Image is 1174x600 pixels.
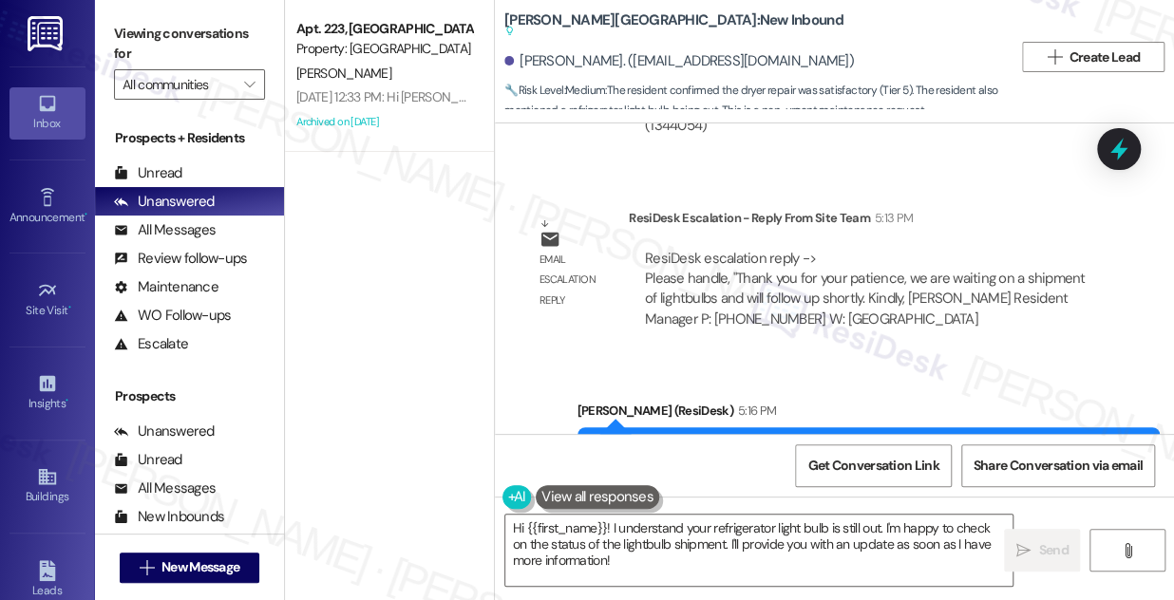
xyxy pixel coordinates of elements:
[795,444,951,487] button: Get Conversation Link
[505,515,1013,586] textarea: Hi {{first_name}}! I understand your refrigerator light bulb is still out. I'm happy to check on ...
[1038,540,1068,560] span: Send
[296,19,472,39] div: Apt. 223, [GEOGRAPHIC_DATA]
[9,87,85,139] a: Inbox
[504,51,854,71] div: [PERSON_NAME]. ([EMAIL_ADDRESS][DOMAIN_NAME])
[807,456,938,476] span: Get Conversation Link
[1070,47,1140,67] span: Create Lead
[95,386,284,406] div: Prospects
[296,39,472,59] div: Property: [GEOGRAPHIC_DATA]
[28,16,66,51] img: ResiDesk Logo
[114,249,247,269] div: Review follow-ups
[504,81,1013,122] span: : The resident confirmed the dryer repair was satisfactory (Tier 5). The resident also mentioned ...
[114,507,224,527] div: New Inbounds
[120,553,260,583] button: New Message
[114,478,216,498] div: All Messages
[733,401,776,421] div: 5:16 PM
[114,19,265,69] label: Viewing conversations for
[114,422,215,441] div: Unanswered
[114,334,188,354] div: Escalate
[540,250,614,310] div: Email escalation reply
[114,277,218,297] div: Maintenance
[123,69,235,100] input: All communities
[1004,529,1080,572] button: Send
[1047,49,1061,65] i: 
[66,394,68,407] span: •
[161,557,239,577] span: New Message
[1022,42,1165,72] button: Create Lead
[140,560,154,575] i: 
[114,192,215,212] div: Unanswered
[85,208,87,221] span: •
[9,460,85,512] a: Buildings
[9,367,85,419] a: Insights •
[296,65,391,82] span: [PERSON_NAME]
[578,401,1161,427] div: [PERSON_NAME] (ResiDesk)
[114,220,216,240] div: All Messages
[1121,543,1135,558] i: 
[870,208,913,228] div: 5:13 PM
[114,306,231,326] div: WO Follow-ups
[504,10,843,42] b: [PERSON_NAME][GEOGRAPHIC_DATA]: New Inbound
[114,450,182,470] div: Unread
[294,110,474,134] div: Archived on [DATE]
[68,301,71,314] span: •
[244,77,255,92] i: 
[645,249,1085,328] div: ResiDesk escalation reply -> Please handle, "Thank you for your patience, we are waiting on a shi...
[504,83,605,98] strong: 🔧 Risk Level: Medium
[114,163,182,183] div: Unread
[9,274,85,326] a: Site Visit •
[629,208,1107,234] div: ResiDesk Escalation - Reply From Site Team
[974,456,1143,476] span: Share Conversation via email
[961,444,1155,487] button: Share Conversation via email
[1016,543,1031,558] i: 
[95,128,284,148] div: Prospects + Residents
